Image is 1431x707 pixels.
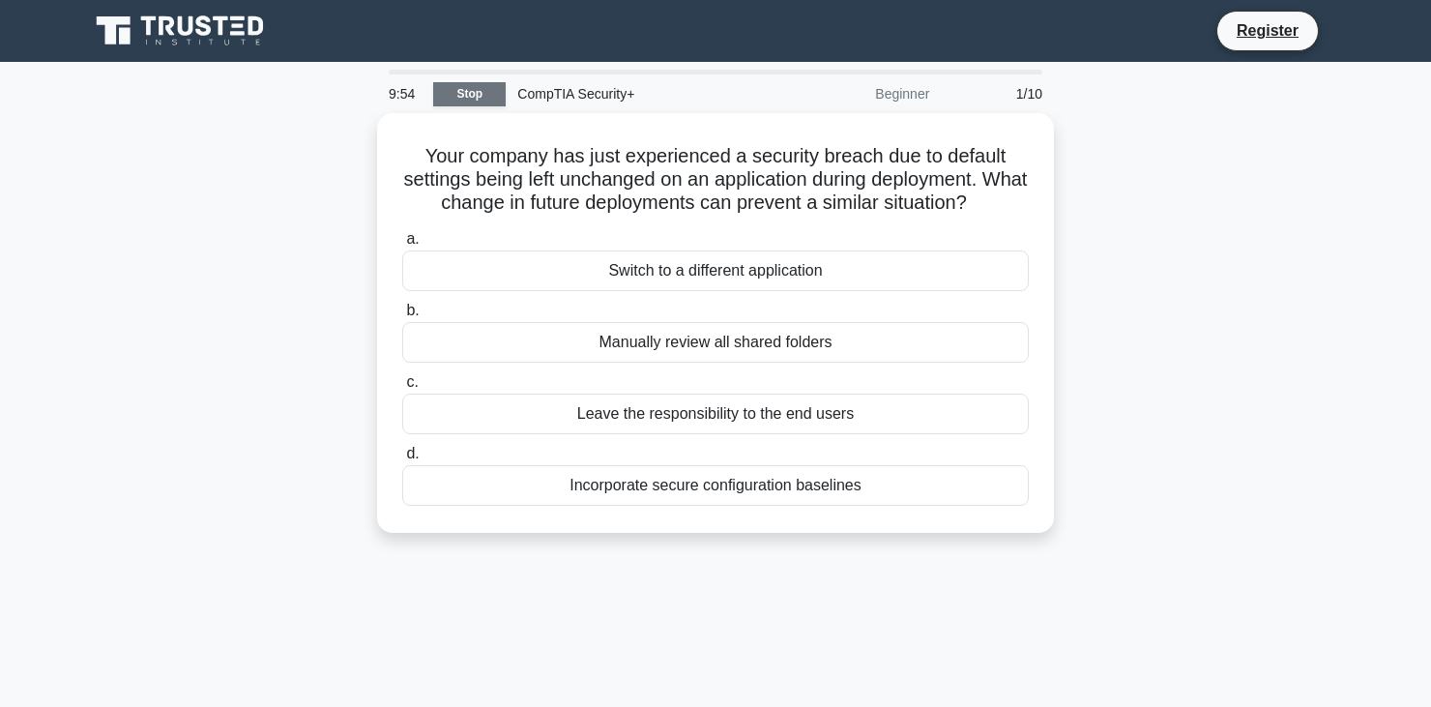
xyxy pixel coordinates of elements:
a: Stop [433,82,506,106]
a: Register [1225,18,1310,43]
h5: Your company has just experienced a security breach due to default settings being left unchanged ... [400,144,1031,216]
div: Manually review all shared folders [402,322,1029,363]
span: c. [406,373,418,390]
div: 1/10 [941,74,1054,113]
div: CompTIA Security+ [506,74,772,113]
span: a. [406,230,419,247]
div: Incorporate secure configuration baselines [402,465,1029,506]
span: b. [406,302,419,318]
div: Leave the responsibility to the end users [402,394,1029,434]
div: Beginner [772,74,941,113]
div: Switch to a different application [402,250,1029,291]
div: 9:54 [377,74,433,113]
span: d. [406,445,419,461]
